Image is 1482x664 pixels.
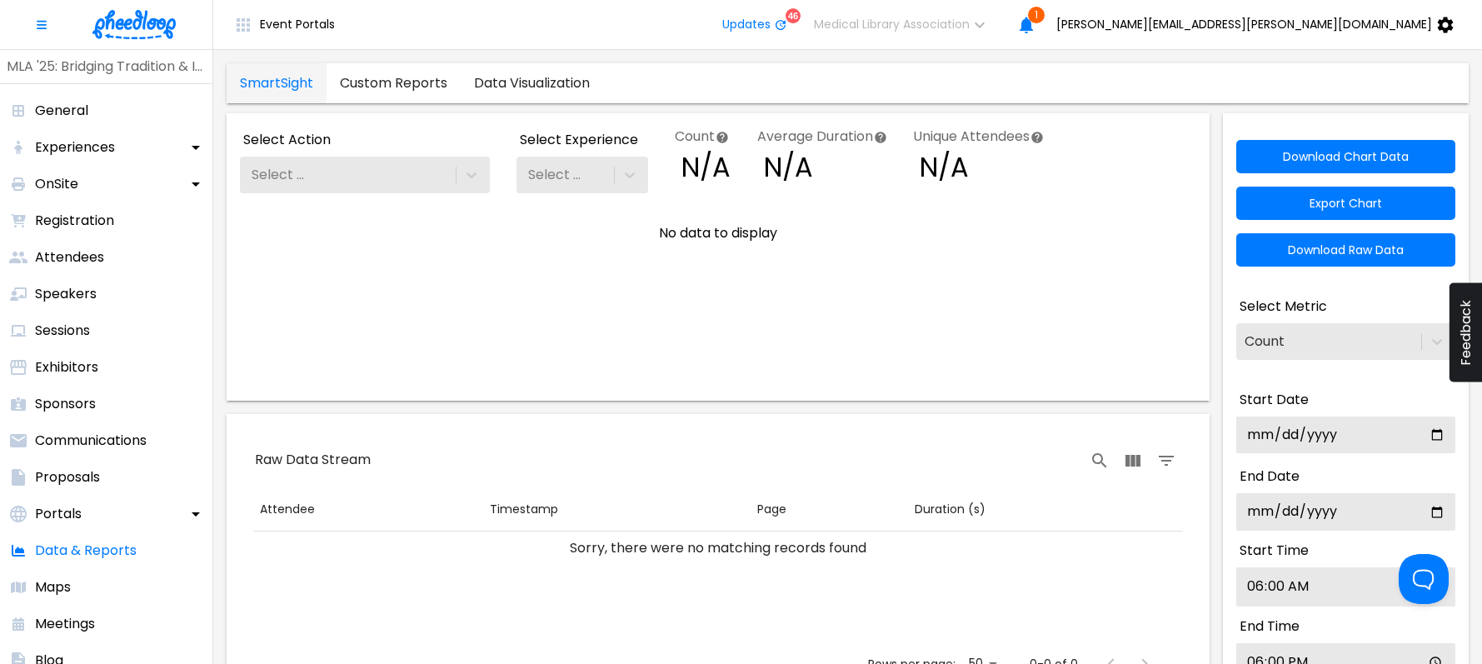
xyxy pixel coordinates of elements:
[520,130,638,150] span: Select Experience
[35,211,114,231] p: Registration
[1240,467,1300,487] span: End Date
[675,127,731,146] label: Count
[253,494,322,525] button: Sort
[1010,8,1043,42] button: 1
[1458,299,1474,365] span: Feedback
[1240,541,1309,561] span: Start Time
[35,174,78,194] p: OnSite
[1399,554,1449,604] iframe: Toggle Customer Support
[35,137,115,157] p: Experiences
[1236,187,1455,220] button: Export Chart
[757,127,886,146] label: Average Duration
[681,152,731,183] span: N/A
[243,130,331,150] span: Select Action
[908,494,992,525] button: Sort
[1310,197,1382,210] span: Export Chart
[35,284,97,304] p: Speakers
[483,494,565,525] button: Sort
[757,499,786,520] div: Page
[35,541,137,561] p: Data & Reports
[814,17,970,31] span: Medical Library Association
[1043,8,1475,42] button: [PERSON_NAME][EMAIL_ADDRESS][PERSON_NAME][DOMAIN_NAME]
[920,152,1043,183] span: N/A
[716,131,729,144] svg: The individual data points gathered throughout the time period covered by the chart. A single att...
[260,499,315,520] div: Attendee
[253,434,1183,487] div: Table Toolbar
[751,494,793,525] button: Sort
[1288,243,1404,257] span: Download Raw Data
[764,152,886,183] span: N/A
[801,8,1010,42] button: Medical Library Association
[35,614,95,634] p: Meetings
[35,577,71,597] p: Maps
[260,17,335,31] span: Event Portals
[1240,617,1300,637] span: End Time
[913,127,1043,146] label: Unique Attendees
[1028,7,1045,23] span: 1
[1083,444,1116,477] button: Search
[1283,150,1409,163] span: Download Chart Data
[461,63,603,103] a: data-tab-[object Object]
[1240,297,1327,317] span: Select Metric
[722,17,771,31] span: Updates
[227,63,603,103] div: data tabs
[35,394,96,414] p: Sponsors
[490,499,558,520] div: Timestamp
[35,467,100,487] p: Proposals
[35,321,90,341] p: Sessions
[327,63,461,103] a: data-tab-[object Object]
[260,538,1176,558] div: Sorry, there were no matching records found
[915,499,986,520] div: Duration (s)
[35,357,98,377] p: Exhibitors
[1056,17,1432,31] span: [PERSON_NAME][EMAIL_ADDRESS][PERSON_NAME][DOMAIN_NAME]
[525,167,581,182] div: Select ...
[1236,233,1455,267] button: download raw data
[35,504,82,524] p: Portals
[659,223,777,242] span: No data to display
[227,63,327,103] a: data-tab-SmartSight
[7,57,206,77] p: MLA '25: Bridging Tradition & Innovation
[1150,444,1183,477] button: Filter Table
[35,101,88,121] p: General
[874,131,887,144] svg: The average duration, in seconds, across all data points throughout the time period covered by th...
[1030,131,1044,144] svg: The number of unique attendees observed by SmartSight for the selected metric throughout the time...
[786,8,801,23] div: 46
[1116,444,1150,477] button: View Columns
[1245,334,1285,349] div: Count
[92,10,176,39] img: logo
[1236,140,1455,173] button: Download Chart Data
[35,247,104,267] p: Attendees
[220,8,348,42] button: Event Portals
[1240,390,1309,410] span: Start Date
[248,167,304,182] div: Select ...
[35,431,147,451] p: Communications
[255,450,371,469] span: Raw Data Stream
[709,8,801,42] button: Updates46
